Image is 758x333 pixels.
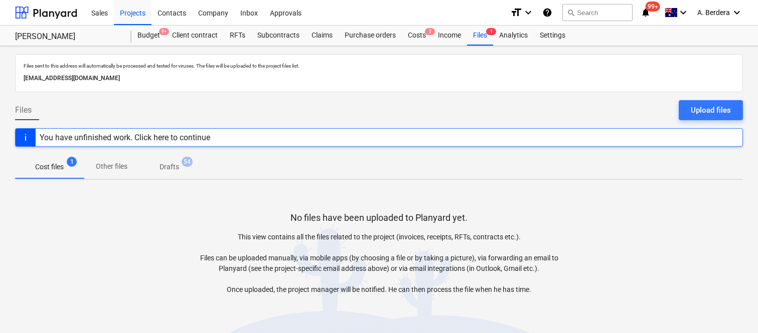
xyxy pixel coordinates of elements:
p: Drafts [160,162,179,172]
span: 9+ [159,28,169,35]
div: Files [467,26,493,46]
span: 54 [182,157,193,167]
a: Subcontracts [251,26,306,46]
p: Other files [96,161,127,172]
a: Files1 [467,26,493,46]
div: Costs [402,26,432,46]
i: Knowledge base [542,7,552,19]
a: Claims [306,26,339,46]
span: 1 [486,28,496,35]
a: RFTs [224,26,251,46]
span: 2 [425,28,435,35]
a: Budget9+ [131,26,166,46]
div: You have unfinished work. Click here to continue [40,133,210,142]
a: Income [432,26,467,46]
a: Purchase orders [339,26,402,46]
span: 99+ [646,2,660,12]
div: Upload files [691,104,731,117]
p: No files have been uploaded to Planyard yet. [290,212,468,224]
button: Search [562,4,633,21]
i: format_size [510,7,522,19]
iframe: Chat Widget [708,285,758,333]
div: [PERSON_NAME] [15,32,119,42]
a: Analytics [493,26,534,46]
p: Files sent to this address will automatically be processed and tested for viruses. The files will... [24,63,734,69]
i: keyboard_arrow_down [677,7,689,19]
a: Settings [534,26,571,46]
span: Files [15,104,32,116]
span: 1 [67,157,77,167]
i: keyboard_arrow_down [731,7,743,19]
div: Budget [131,26,166,46]
span: search [567,9,575,17]
a: Costs2 [402,26,432,46]
span: A. Berdera [697,9,730,17]
p: Cost files [35,162,64,172]
p: This view contains all the files related to the project (invoices, receipts, RFTs, contracts etc.... [197,232,561,295]
p: [EMAIL_ADDRESS][DOMAIN_NAME] [24,73,734,84]
i: notifications [641,7,651,19]
button: Upload files [679,100,743,120]
i: keyboard_arrow_down [522,7,534,19]
a: Client contract [166,26,224,46]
